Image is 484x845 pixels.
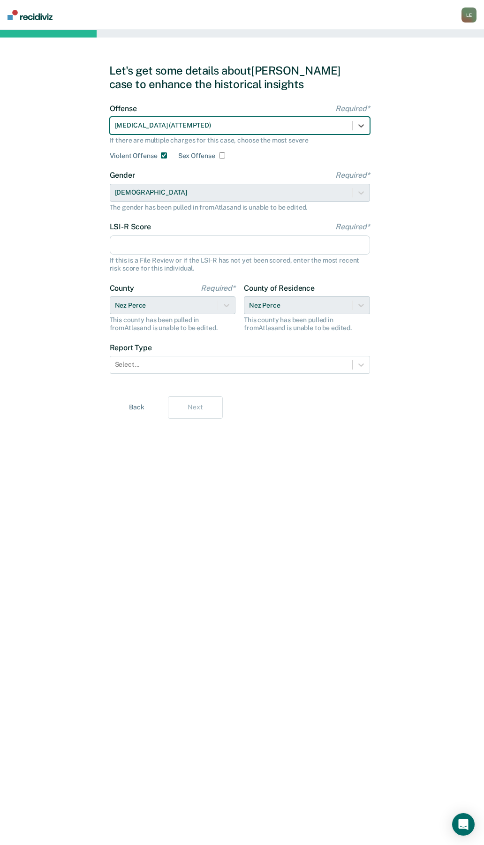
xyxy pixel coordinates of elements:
button: LE [461,8,476,23]
div: If this is a File Review or if the LSI-R has not yet been scored, enter the most recent risk scor... [110,257,370,272]
button: Back [109,396,164,419]
span: Required* [335,222,370,231]
div: This county has been pulled in from Atlas and is unable to be edited. [110,316,236,332]
label: Gender [110,171,370,180]
label: LSI-R Score [110,222,370,231]
label: Sex Offense [178,152,215,160]
span: Required* [335,104,370,113]
div: This county has been pulled in from Atlas and is unable to be edited. [244,316,370,332]
label: Offense [110,104,370,113]
div: The gender has been pulled in from Atlas and is unable to be edited. [110,204,370,211]
label: County [110,284,236,293]
label: Violent Offense [110,152,158,160]
span: Required* [335,171,370,180]
span: Required* [201,284,235,293]
label: County of Residence [244,284,370,293]
label: Report Type [110,343,370,352]
div: If there are multiple charges for this case, choose the most severe [110,136,370,144]
div: L E [461,8,476,23]
div: Open Intercom Messenger [452,813,475,836]
img: Recidiviz [8,10,53,20]
div: Let's get some details about [PERSON_NAME] case to enhance the historical insights [109,64,375,91]
button: Next [168,396,223,419]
